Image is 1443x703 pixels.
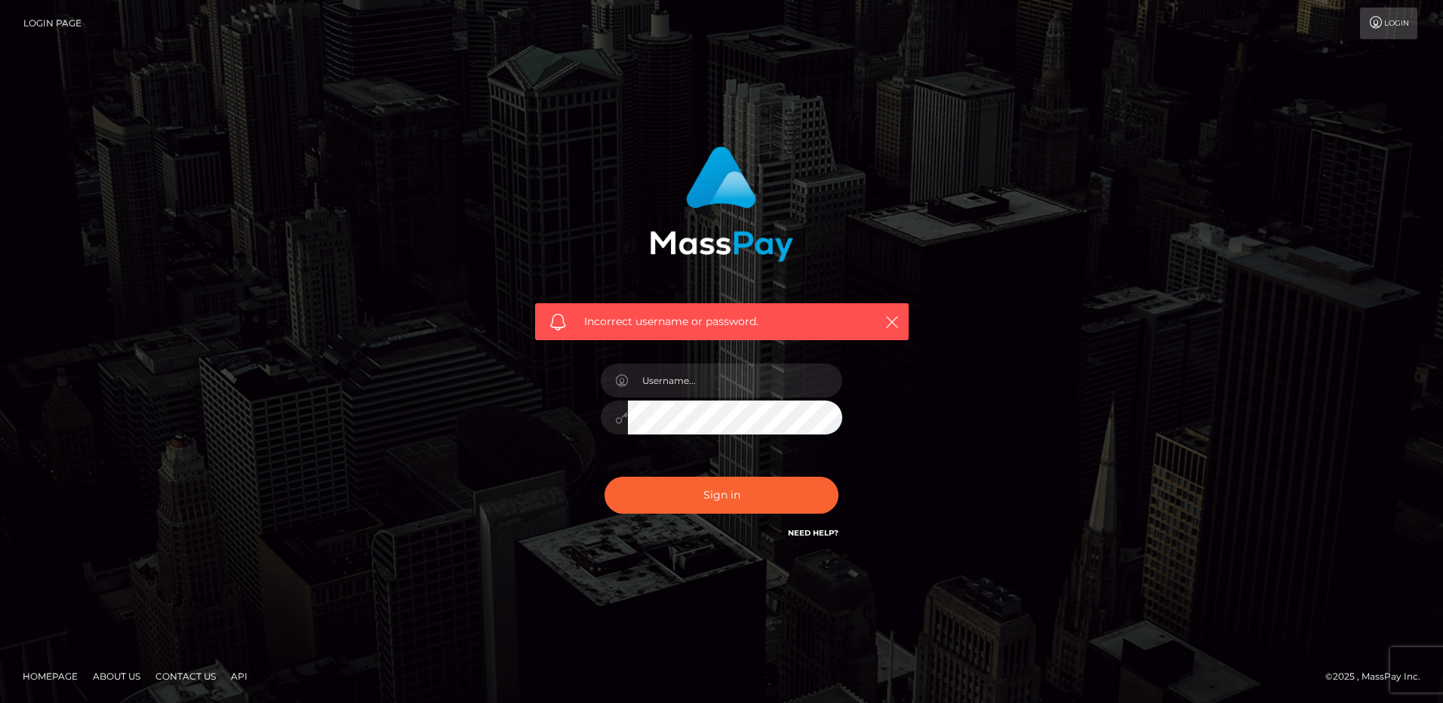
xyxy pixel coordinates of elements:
[1360,8,1417,39] a: Login
[788,528,838,538] a: Need Help?
[17,665,84,688] a: Homepage
[225,665,254,688] a: API
[605,477,838,514] button: Sign in
[650,146,793,262] img: MassPay Login
[628,364,842,398] input: Username...
[23,8,82,39] a: Login Page
[1325,668,1432,685] div: © 2025 , MassPay Inc.
[87,665,146,688] a: About Us
[584,314,860,330] span: Incorrect username or password.
[149,665,222,688] a: Contact Us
